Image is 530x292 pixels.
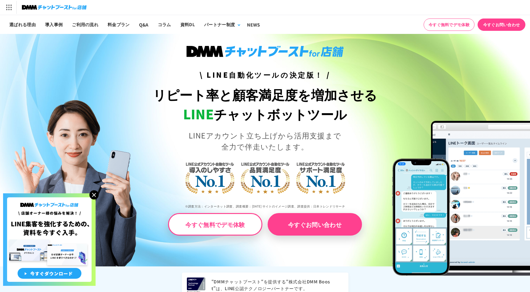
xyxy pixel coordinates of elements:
[133,130,398,152] p: LINEアカウント立ち上げから活用支援まで 全力で伴走いたします。
[204,21,235,28] div: パートナー制度
[168,213,262,236] a: 今すぐ無料でデモ体験
[22,3,87,12] img: チャットブーストfor店舗
[268,213,362,236] a: 今すぐお問い合わせ
[165,138,365,215] img: LINE公式アカウント自動化ツール導入のしやすさNo.1｜LINE公式アカウント自動化ツール品質満足度No.1｜LINE公式アカウント自動化ツールサポート満足度No.1
[242,15,265,34] a: NEWS
[183,104,214,123] span: LINE
[176,15,199,34] a: 資料DL
[134,15,153,34] a: Q&A
[3,193,96,286] img: 店舗オーナー様の悩みを解決!LINE集客を狂化するための資料を今すぐ入手!
[1,1,16,14] img: サービス
[153,15,176,34] a: コラム
[133,85,398,124] h1: リピート率と顧客満足度を増加させる チャットボットツール
[212,278,343,292] p: “DMMチャットブースト“を提供する“株式会社DMM Boost”は、LINE公認テクノロジーパートナーです。
[133,69,398,80] h3: \ LINE自動化ツールの決定版！ /
[103,15,134,34] a: 料金プラン
[40,15,67,34] a: 導入事例
[5,15,40,34] a: 選ばれる理由
[478,19,525,31] a: 今すぐお問い合わせ
[3,193,96,201] a: 店舗オーナー様の悩みを解決!LINE集客を狂化するための資料を今すぐ入手!
[67,15,103,34] a: ご利用の流れ
[424,19,475,31] a: 今すぐ無料でデモ体験
[133,199,398,213] p: ※調査方法：インターネット調査、調査概要：[DATE] サイトのイメージ調査、調査提供：日本トレンドリサーチ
